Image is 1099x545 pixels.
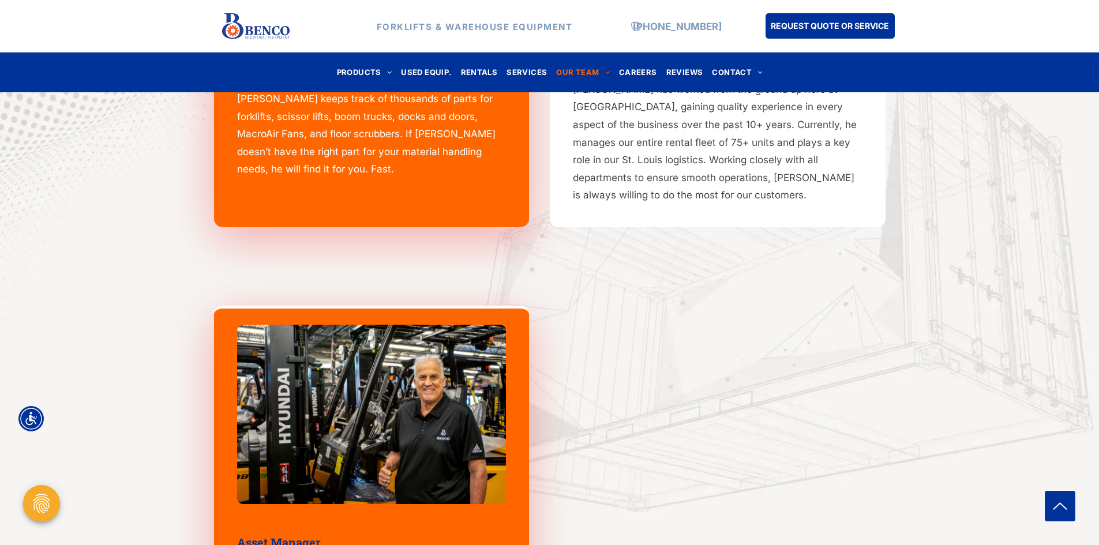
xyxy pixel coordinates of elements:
span: [PERSON_NAME] has worked from the ground up here at [GEOGRAPHIC_DATA], gaining quality experience... [573,84,857,201]
a: SERVICES [502,65,552,80]
a: CONTACT [707,65,767,80]
a: PRODUCTS [332,65,397,80]
img: bencoindustrial [237,325,507,504]
a: REQUEST QUOTE OR SERVICE [766,13,895,39]
a: OUR TEAM [552,65,614,80]
a: CAREERS [614,65,662,80]
a: REVIEWS [662,65,708,80]
a: RENTALS [456,65,502,80]
a: [PHONE_NUMBER] [633,20,722,32]
a: USED EQUIP. [396,65,456,80]
strong: FORKLIFTS & WAREHOUSE EQUIPMENT [377,21,573,32]
div: Accessibility Menu [18,406,44,431]
span: REQUEST QUOTE OR SERVICE [771,15,889,36]
span: [PERSON_NAME] keeps track of thousands of parts for forklifts, scissor lifts, boom trucks, docks ... [237,93,496,175]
